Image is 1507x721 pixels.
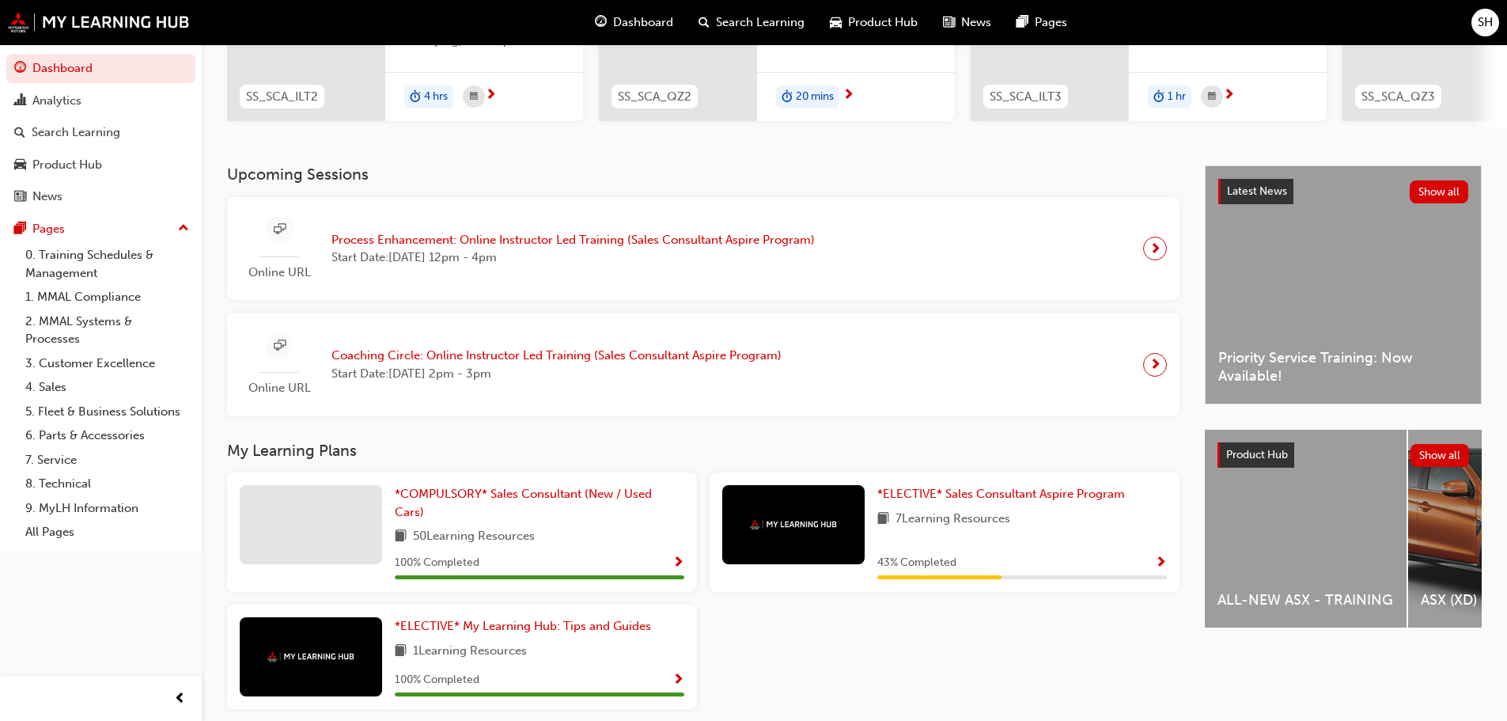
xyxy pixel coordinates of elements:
div: Product Hub [32,156,102,174]
span: sessionType_ONLINE_URL-icon [274,336,286,356]
span: book-icon [877,510,889,529]
span: *ELECTIVE* Sales Consultant Aspire Program [877,487,1125,501]
span: sessionType_ONLINE_URL-icon [274,220,286,240]
span: 1 hr [1168,88,1186,106]
a: News [6,182,195,211]
span: duration-icon [410,87,421,108]
div: Pages [32,220,65,238]
span: SS_SCA_QZ3 [1361,88,1435,106]
span: Search Learning [716,13,805,32]
span: Pages [1035,13,1067,32]
a: guage-iconDashboard [582,6,686,39]
span: chart-icon [14,94,26,108]
span: Show Progress [1155,556,1167,571]
a: 3. Customer Excellence [19,351,195,376]
span: Show Progress [672,556,684,571]
span: Product Hub [1226,448,1288,461]
a: car-iconProduct Hub [817,6,930,39]
span: SS_SCA_ILT2 [246,88,318,106]
button: Show all [1410,180,1469,203]
span: ALL-NEW ASX - TRAINING [1217,591,1394,609]
span: book-icon [395,527,407,547]
button: SH [1471,9,1499,36]
div: Analytics [32,92,81,110]
span: guage-icon [595,13,607,32]
button: Show Progress [672,553,684,573]
a: Online URLCoaching Circle: Online Instructor Led Training (Sales Consultant Aspire Program)Start ... [240,325,1167,404]
span: book-icon [395,642,407,662]
span: Start Date: [DATE] 12pm - 4pm [331,249,815,267]
span: News [961,13,991,32]
span: calendar-icon [470,87,478,107]
a: 0. Training Schedules & Management [19,243,195,285]
a: 2. MMAL Systems & Processes [19,309,195,351]
a: search-iconSearch Learning [686,6,817,39]
span: next-icon [1149,237,1161,260]
a: *ELECTIVE* Sales Consultant Aspire Program [877,485,1131,503]
span: car-icon [14,158,26,173]
a: Product Hub [6,150,195,180]
a: pages-iconPages [1004,6,1080,39]
span: Online URL [240,264,319,282]
button: Show all [1410,444,1470,467]
a: 4. Sales [19,375,195,400]
span: next-icon [485,89,497,103]
span: 43 % Completed [877,554,956,572]
button: Show Progress [1155,553,1167,573]
a: 7. Service [19,448,195,472]
a: Analytics [6,86,195,116]
span: 20 mins [796,88,834,106]
span: *ELECTIVE* My Learning Hub: Tips and Guides [395,619,651,633]
span: 1 Learning Resources [413,642,527,662]
a: All Pages [19,520,195,545]
a: 1. MMAL Compliance [19,285,195,309]
span: SS_SCA_ILT3 [990,88,1062,106]
a: Product HubShow all [1217,442,1469,468]
img: mmal [8,12,190,32]
span: *COMPULSORY* Sales Consultant (New / Used Cars) [395,487,652,519]
span: next-icon [1149,354,1161,376]
span: calendar-icon [1208,87,1216,107]
div: News [32,188,62,206]
span: next-icon [842,89,854,103]
span: pages-icon [14,222,26,237]
span: 100 % Completed [395,671,479,689]
button: Pages [6,214,195,244]
a: Dashboard [6,54,195,83]
span: SS_SCA_QZ2 [618,88,691,106]
div: Search Learning [32,123,120,142]
span: Dashboard [613,13,673,32]
a: 8. Technical [19,472,195,496]
span: duration-icon [1153,87,1164,108]
span: 50 Learning Resources [413,527,535,547]
span: pages-icon [1017,13,1028,32]
span: Latest News [1227,184,1287,198]
span: news-icon [943,13,955,32]
span: guage-icon [14,62,26,76]
span: up-icon [178,218,189,239]
a: Online URLProcess Enhancement: Online Instructor Led Training (Sales Consultant Aspire Program)St... [240,210,1167,288]
span: next-icon [1223,89,1235,103]
span: Coaching Circle: Online Instructor Led Training (Sales Consultant Aspire Program) [331,347,782,365]
span: car-icon [830,13,842,32]
span: Product Hub [848,13,918,32]
span: Start Date: [DATE] 2pm - 3pm [331,365,782,383]
button: Show Progress [672,670,684,690]
a: *COMPULSORY* Sales Consultant (New / Used Cars) [395,485,684,521]
span: search-icon [699,13,710,32]
button: DashboardAnalyticsSearch LearningProduct HubNews [6,51,195,214]
span: 7 Learning Resources [895,510,1010,529]
span: Process Enhancement: Online Instructor Led Training (Sales Consultant Aspire Program) [331,231,815,249]
span: prev-icon [174,689,186,709]
span: 4 hrs [424,88,448,106]
span: news-icon [14,190,26,204]
span: Online URL [240,379,319,397]
span: duration-icon [782,87,793,108]
img: mmal [750,519,837,529]
a: ALL-NEW ASX - TRAINING [1205,430,1407,628]
a: news-iconNews [930,6,1004,39]
a: Latest NewsShow all [1218,179,1468,204]
a: Search Learning [6,118,195,147]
